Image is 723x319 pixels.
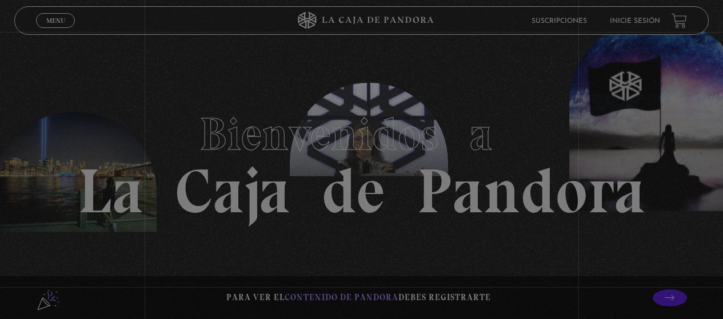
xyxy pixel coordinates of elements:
span: contenido de Pandora [285,292,398,302]
a: View your shopping cart [672,13,687,29]
a: Suscripciones [532,18,587,25]
p: Para ver el debes registrarte [226,290,491,305]
a: Inicie sesión [610,18,660,25]
span: Cerrar [42,27,69,35]
span: Bienvenidos a [199,107,524,161]
h1: La Caja de Pandora [78,97,645,223]
span: Menu [46,17,65,24]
